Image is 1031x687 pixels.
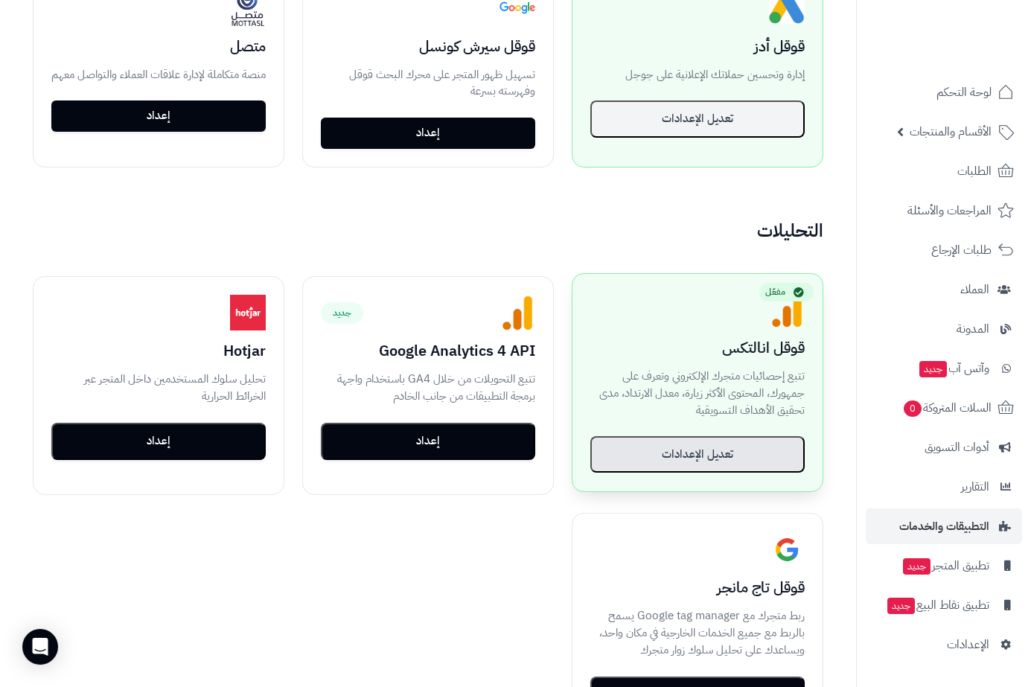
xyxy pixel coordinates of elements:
p: منصة متكاملة لإدارة علاقات العملاء والتواصل معهم [51,66,266,83]
a: تطبيق المتجرجديد [866,548,1022,584]
span: تطبيق نقاط البيع [886,595,989,616]
span: جديد [887,598,915,614]
span: الطلبات [957,161,992,182]
span: 0 [904,400,922,417]
span: جديد [919,361,947,377]
div: Open Intercom Messenger [22,629,58,665]
a: لوحة التحكم [866,74,1022,110]
h3: Hotjar [51,342,266,359]
h3: قوقل سيرش كونسل [321,38,535,54]
img: Google Analytics [769,292,805,327]
span: لوحة التحكم [936,82,992,103]
a: إعداد [51,100,266,132]
h3: Google Analytics 4 API [321,342,535,359]
button: إعداد [51,423,266,460]
a: تطبيق نقاط البيعجديد [866,587,1022,623]
p: تتبع التحويلات من خلال GA4 باستخدام واجهة برمجة التطبيقات من جانب الخادم [321,371,535,405]
span: طلبات الإرجاع [931,240,992,261]
a: السلات المتروكة0 [866,390,1022,426]
span: وآتس آب [918,358,989,379]
span: العملاء [960,279,989,300]
img: logo-2.png [930,42,1017,73]
a: العملاء [866,272,1022,307]
h3: متصل [51,38,266,54]
a: وآتس آبجديد [866,351,1022,386]
span: السلات المتروكة [902,397,992,418]
span: تطبيق المتجر [901,555,989,576]
span: الإعدادات [947,634,989,655]
a: طلبات الإرجاع [866,232,1022,268]
img: Hotjar [230,295,266,330]
button: إعداد [321,423,535,460]
p: تتبع إحصائيات متجرك الإلكتروني وتعرف على جمهورك، المحتوى الأكثر زيارة، معدل الارتداد، مدى تحقيق ا... [590,368,805,418]
span: مفعّل [759,283,814,301]
p: إدارة وتحسين حملاتك الإعلانية على جوجل [590,66,805,83]
a: المراجعات والأسئلة [866,193,1022,229]
a: إعداد [321,118,535,149]
a: الإعدادات [866,627,1022,662]
a: التقارير [866,469,1022,505]
h3: قوقل أدز [590,38,805,54]
h3: قوقل انالتكس [590,339,805,356]
a: أدوات التسويق [866,429,1022,465]
img: Google Analytics 4 API [499,295,535,330]
p: تسهيل ظهور المتجر على محرك البحث قوقل وفهرسته بسرعة [321,66,535,100]
p: تحليل سلوك المستخدمين داخل المتجر عبر الخرائط الحرارية [51,371,266,405]
a: الطلبات [866,153,1022,189]
span: المدونة [957,319,989,339]
p: ربط متجرك مع Google tag manager يسمح بالربط مع جميع الخدمات الخارجية في مكان واحد، ويساعدك على تح... [590,607,805,658]
span: جديد [321,302,363,323]
span: التقارير [961,476,989,497]
button: تعديل الإعدادات [590,100,805,138]
span: الأقسام والمنتجات [910,121,992,142]
span: المراجعات والأسئلة [907,200,992,221]
h2: التحليلات [15,221,841,240]
button: تعديل الإعدادات [590,436,805,473]
span: جديد [903,558,931,575]
a: المدونة [866,311,1022,347]
span: التطبيقات والخدمات [899,516,989,537]
span: أدوات التسويق [925,437,989,458]
h3: قوقل تاج مانجر [590,579,805,595]
img: Google Tag Manager [769,531,805,567]
a: التطبيقات والخدمات [866,508,1022,544]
